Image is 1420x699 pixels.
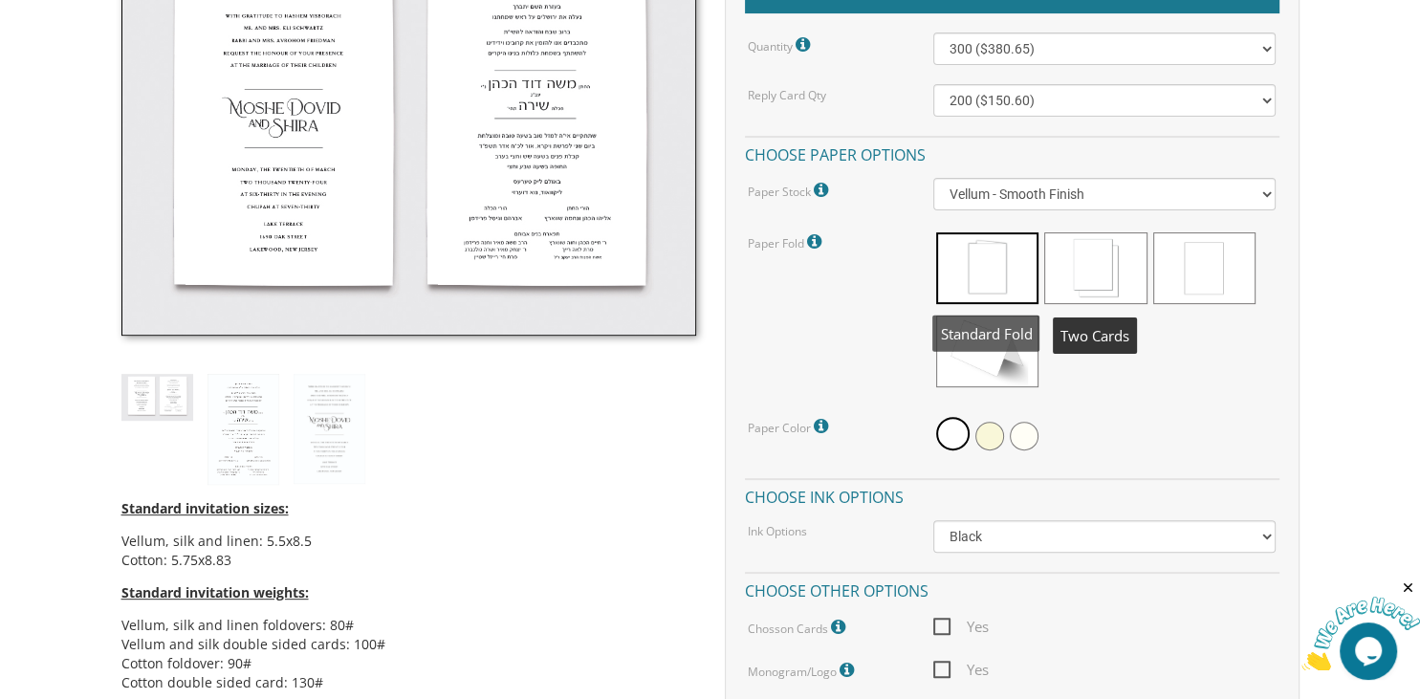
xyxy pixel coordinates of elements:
label: Chosson Cards [748,615,850,640]
span: Yes [933,658,989,682]
h4: Choose paper options [745,136,1279,169]
li: Vellum, silk and linen foldovers: 80# [121,616,696,635]
li: Vellum, silk and linen: 5.5x8.5 [121,532,696,551]
label: Paper Color [748,414,833,439]
li: Cotton: 5.75x8.83 [121,551,696,570]
img: style3_eng.jpg [294,374,365,485]
span: Yes [933,615,989,639]
img: style3_thumb.jpg [121,374,193,421]
span: Standard invitation sizes: [121,499,289,517]
label: Paper Stock [748,178,833,203]
li: Cotton double sided card: 130# [121,673,696,692]
span: Standard invitation weights: [121,583,309,601]
li: Cotton foldover: 90# [121,654,696,673]
img: style3_heb.jpg [208,374,279,485]
label: Reply Card Qty [748,87,826,103]
h4: Choose other options [745,572,1279,605]
iframe: chat widget [1301,579,1420,670]
label: Quantity [748,33,815,57]
h4: Choose ink options [745,478,1279,512]
label: Monogram/Logo [748,658,859,683]
li: Vellum and silk double sided cards: 100# [121,635,696,654]
label: Ink Options [748,523,807,539]
label: Paper Fold [748,229,826,254]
